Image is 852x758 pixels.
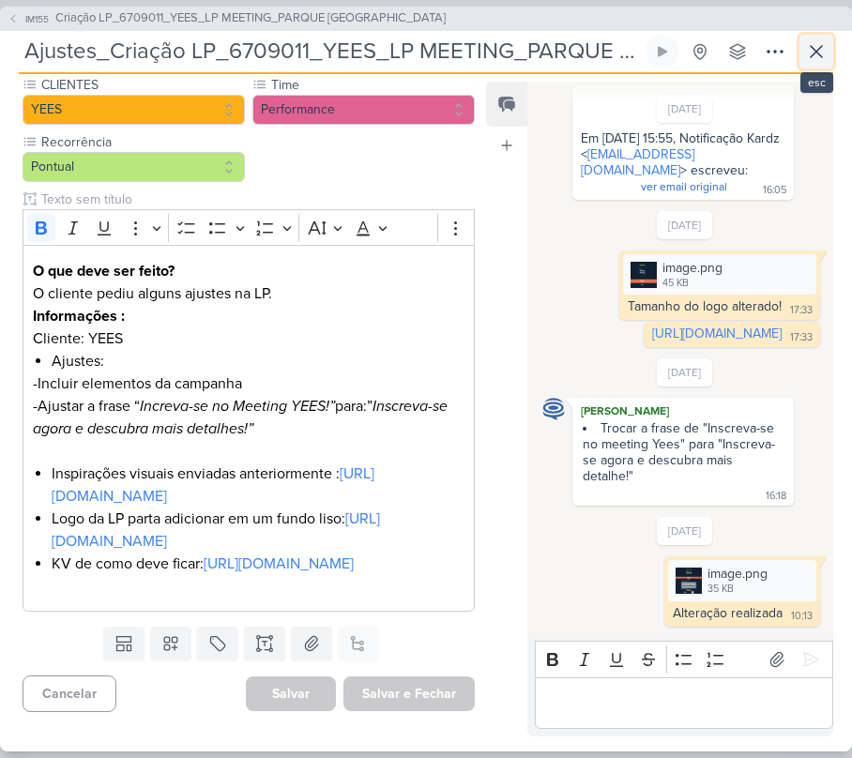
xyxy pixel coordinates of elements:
div: image.png [668,560,816,600]
div: 17:33 [790,330,813,345]
img: qRJ5H9bfDw9xuMTaEIHlSSPfHNOgE7rGtOlRS5vh.png [631,262,657,288]
div: 17:33 [790,303,813,318]
div: Ligar relógio [655,44,670,59]
div: 16:18 [766,489,786,504]
p: O cliente pediu alguns ajustes na LP. [33,282,464,305]
div: 45 KB [662,276,723,291]
button: Pontual [23,152,245,182]
i: Inscreva-se agora e descubra mais detalhes!” [33,397,448,438]
a: [EMAIL_ADDRESS][DOMAIN_NAME] [581,146,694,178]
div: Editor editing area: main [23,245,475,612]
button: Performance [252,95,475,125]
p: Cliente: YEES [33,327,464,350]
div: 16:05 [763,183,786,198]
div: Editor toolbar [535,641,833,677]
a: [URL][DOMAIN_NAME] [652,326,782,341]
input: Texto sem título [38,189,475,209]
img: Caroline Traven De Andrade [542,398,565,420]
label: Time [269,75,475,95]
button: Cancelar [23,675,116,712]
div: Tamanho do logo alterado! [628,298,782,314]
div: 10:13 [791,609,813,624]
div: esc [800,72,833,93]
strong: Informações : [33,307,125,326]
strong: O que deve ser feito? [33,262,175,280]
li: Inspirações visuais enviadas anteriormente : [52,462,464,508]
div: [PERSON_NAME] [576,402,790,420]
div: image.png [662,258,723,278]
div: image.png [623,254,816,295]
li: KV de como deve ficar: [52,553,464,598]
li: Logo da LP parta adicionar em um fundo liso: [52,508,464,553]
label: Recorrência [39,132,245,152]
div: Alteração realizada [673,605,783,621]
button: YEES [23,95,245,125]
a: [URL][DOMAIN_NAME] [52,464,374,506]
p: -Incluir elementos da campanha [33,372,464,395]
a: [URL][DOMAIN_NAME] [52,509,380,551]
div: 35 KB [707,582,768,597]
div: image.png [707,564,768,584]
li: Trocar a frase de "Inscreva-se no meeting Yees" para "Inscreva-se agora e descubra mais detalhe!" [583,420,785,484]
li: Ajustes: [52,350,464,372]
i: Increva-se no Meeting YEES!” [140,397,335,416]
div: Editor toolbar [23,209,475,246]
div: Editor editing area: main [535,677,833,729]
span: ver email original [641,180,727,193]
p: -Ajustar a frase “ para:” [33,395,464,462]
label: CLIENTES [39,75,245,95]
input: Kard Sem Título [19,35,642,68]
img: 6oWDuvgA2mLivaSGI4VU8peSVHvzd7YmuM0ozNZi.png [676,568,702,594]
a: [URL][DOMAIN_NAME] [204,554,354,573]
